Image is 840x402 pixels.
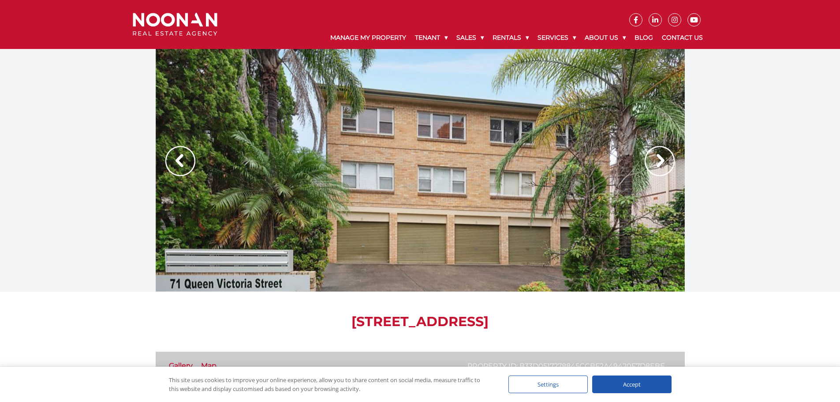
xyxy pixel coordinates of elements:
img: Arrow slider [165,146,195,176]
a: Contact Us [657,26,707,49]
div: This site uses cookies to improve your online experience, allow you to share content on social me... [169,376,491,393]
a: Manage My Property [326,26,411,49]
div: Accept [592,376,672,393]
a: Sales [452,26,488,49]
img: Arrow slider [645,146,675,176]
a: Tenant [411,26,452,49]
a: Rentals [488,26,533,49]
h1: [STREET_ADDRESS] [156,314,685,330]
img: Noonan Real Estate Agency [133,13,217,36]
p: Property ID: b33d0517278845ccbf2a49420f7d8ebe [467,361,665,372]
a: Gallery [169,361,193,370]
div: Settings [508,376,588,393]
a: Map [201,361,217,370]
a: Services [533,26,580,49]
a: About Us [580,26,630,49]
a: Blog [630,26,657,49]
